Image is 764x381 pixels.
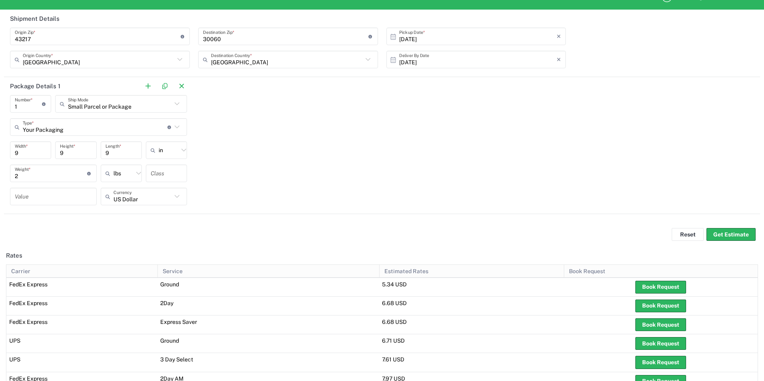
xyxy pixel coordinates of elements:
span: Service [163,268,183,274]
h2: Shipment Details [10,15,60,23]
button: Get Estimate [706,228,756,241]
i: × [557,30,561,43]
span: 7.61 USD [382,356,404,363]
span: Ground [160,337,179,344]
button: Book Request [635,356,686,369]
span: 2Day [160,300,173,306]
button: Book Request [635,281,686,294]
span: 3 Day Select [160,356,193,363]
span: 6.68 USD [382,300,407,306]
span: Book Request [569,268,605,274]
span: Express Saver [160,319,197,325]
span: FedEx Express [9,319,48,325]
button: Book Request [635,337,686,350]
span: Estimated Rates [384,268,428,274]
span: FedEx Express [9,300,48,306]
button: Reset [672,228,704,241]
span: FedEx Express [9,281,48,288]
i: × [557,53,561,66]
span: UPS [9,356,20,363]
span: 5.34 USD [382,281,407,288]
span: Carrier [11,268,30,274]
button: Book Request [635,318,686,331]
span: 6.71 USD [382,337,405,344]
h2: Rates [6,252,22,260]
h2: Package Details 1 [10,82,60,90]
span: UPS [9,337,20,344]
span: Ground [160,281,179,288]
span: 6.68 USD [382,319,407,325]
button: Book Request [635,300,686,312]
